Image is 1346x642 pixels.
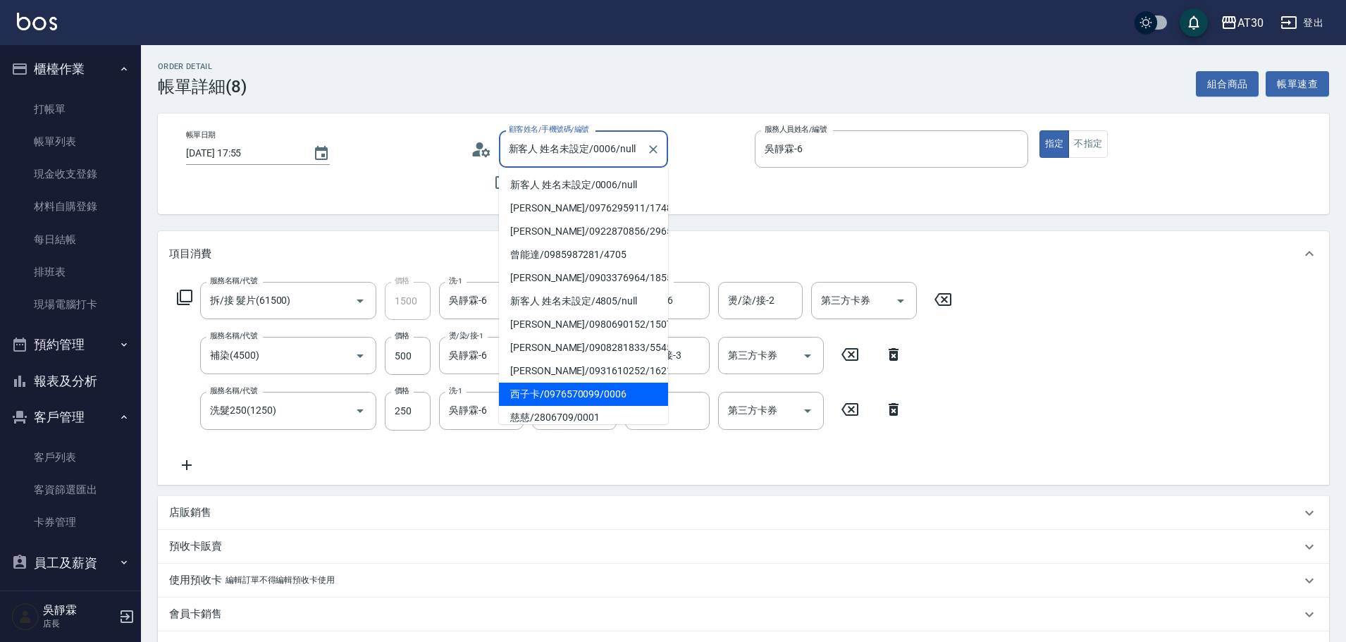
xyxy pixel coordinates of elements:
[158,496,1329,530] div: 店販銷售
[210,276,257,286] label: 服務名稱/代號
[11,603,39,631] img: Person
[169,505,211,520] p: 店販銷售
[1215,8,1269,37] button: AT30
[499,173,668,197] li: 新客人 姓名未設定/0006/null
[6,93,135,125] a: 打帳單
[499,383,668,406] li: 西子卡/0976570099/0006
[349,290,371,312] button: Open
[6,288,135,321] a: 現場電腦打卡
[796,345,819,367] button: Open
[765,124,827,135] label: 服務人員姓名/編號
[169,539,222,554] p: 預收卡販賣
[1266,71,1329,97] button: 帳單速查
[1275,10,1329,36] button: 登出
[1237,14,1264,32] div: AT30
[169,573,222,588] p: 使用預收卡
[6,326,135,363] button: 預約管理
[158,276,1329,484] div: 項目消費
[499,266,668,290] li: [PERSON_NAME]/0903376964/1855
[499,359,668,383] li: [PERSON_NAME]/0931610252/1621
[499,313,668,336] li: [PERSON_NAME]/0980690152/1507
[1180,8,1208,37] button: save
[395,331,409,341] label: 價格
[186,130,216,140] label: 帳單日期
[1196,71,1259,97] button: 組合商品
[6,441,135,474] a: 客戶列表
[169,247,211,261] p: 項目消費
[449,276,462,286] label: 洗-1
[158,564,1329,598] div: 使用預收卡編輯訂單不得編輯預收卡使用
[499,197,668,220] li: [PERSON_NAME]/0976295911/1748
[449,385,462,396] label: 洗-1
[349,400,371,422] button: Open
[499,290,668,313] li: 新客人 姓名未設定/4805/null
[304,137,338,171] button: Choose date, selected date is 2025-10-07
[169,607,222,622] p: 會員卡銷售
[6,545,135,581] button: 員工及薪資
[6,51,135,87] button: 櫃檯作業
[499,243,668,266] li: 曾能達/0985987281/4705
[6,474,135,506] a: 客資篩選匯出
[6,190,135,223] a: 材料自購登錄
[6,125,135,158] a: 帳單列表
[6,158,135,190] a: 現金收支登錄
[6,363,135,400] button: 報表及分析
[349,345,371,367] button: Open
[6,256,135,288] a: 排班表
[226,573,335,588] p: 編輯訂單不得編輯預收卡使用
[509,124,589,135] label: 顧客姓名/手機號碼/編號
[449,331,483,341] label: 燙/染/接-1
[499,406,668,429] li: 慈慈/2806709/0001
[395,276,409,286] label: 價格
[796,400,819,422] button: Open
[6,223,135,256] a: 每日結帳
[499,220,668,243] li: [PERSON_NAME]/0922870856/2965
[158,62,247,71] h2: Order detail
[17,13,57,30] img: Logo
[1068,130,1108,158] button: 不指定
[499,336,668,359] li: [PERSON_NAME]/0908281833/5545
[186,142,299,165] input: YYYY/MM/DD hh:mm
[158,530,1329,564] div: 預收卡販賣
[158,231,1329,276] div: 項目消費
[43,603,115,617] h5: 吳靜霖
[43,617,115,630] p: 店長
[210,385,257,396] label: 服務名稱/代號
[6,506,135,538] a: 卡券管理
[643,140,663,159] button: Clear
[6,399,135,436] button: 客戶管理
[889,290,912,312] button: Open
[1039,130,1070,158] button: 指定
[6,581,135,617] button: 商品管理
[158,77,247,97] h3: 帳單詳細 (8)
[158,598,1329,631] div: 會員卡銷售
[395,385,409,396] label: 價格
[210,331,257,341] label: 服務名稱/代號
